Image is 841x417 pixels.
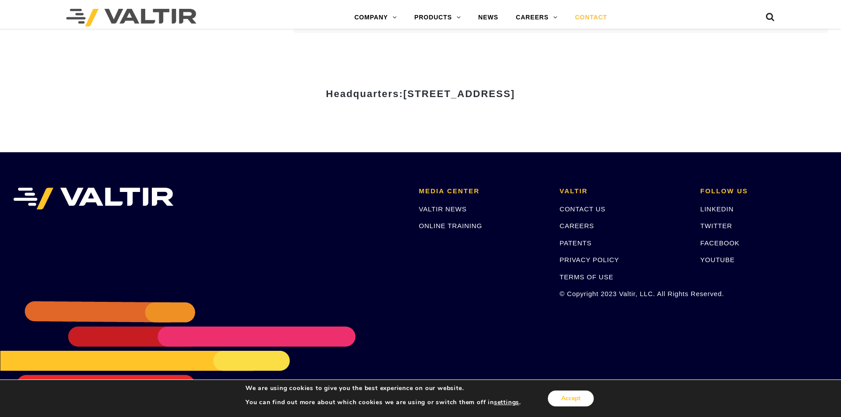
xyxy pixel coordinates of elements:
[560,222,594,229] a: CAREERS
[403,88,515,99] span: [STREET_ADDRESS]
[548,391,594,406] button: Accept
[13,188,173,210] img: VALTIR
[346,9,406,26] a: COMPANY
[469,9,507,26] a: NEWS
[560,273,614,281] a: TERMS OF USE
[700,222,732,229] a: TWITTER
[326,88,515,99] strong: Headquarters:
[700,205,734,213] a: LINKEDIN
[560,188,687,195] h2: VALTIR
[700,188,828,195] h2: FOLLOW US
[560,256,619,263] a: PRIVACY POLICY
[700,256,735,263] a: YOUTUBE
[419,205,467,213] a: VALTIR NEWS
[560,205,606,213] a: CONTACT US
[560,289,687,299] p: © Copyright 2023 Valtir, LLC. All Rights Reserved.
[66,9,196,26] img: Valtir
[494,398,519,406] button: settings
[507,9,566,26] a: CAREERS
[700,239,739,247] a: FACEBOOK
[245,398,521,406] p: You can find out more about which cookies we are using or switch them off in .
[406,9,470,26] a: PRODUCTS
[245,384,521,392] p: We are using cookies to give you the best experience on our website.
[419,222,482,229] a: ONLINE TRAINING
[419,188,547,195] h2: MEDIA CENTER
[560,239,592,247] a: PATENTS
[566,9,616,26] a: CONTACT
